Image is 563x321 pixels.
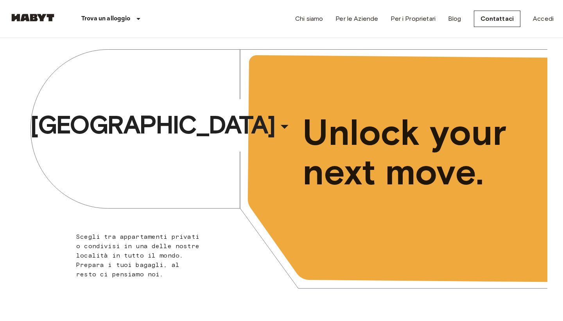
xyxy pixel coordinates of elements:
[27,107,297,143] button: [GEOGRAPHIC_DATA]
[474,11,521,27] a: Contattaci
[9,14,56,22] img: Habyt
[533,14,554,23] a: Accedi
[81,14,131,23] p: Trova un alloggio
[303,113,515,192] span: Unlock your next move.
[448,14,461,23] a: Blog
[335,14,378,23] a: Per le Aziende
[76,233,199,278] span: Scegli tra appartamenti privati o condivisi in una delle nostre località in tutto il mondo. Prepa...
[391,14,436,23] a: Per i Proprietari
[295,14,323,23] a: Chi siamo
[30,109,275,141] span: [GEOGRAPHIC_DATA]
